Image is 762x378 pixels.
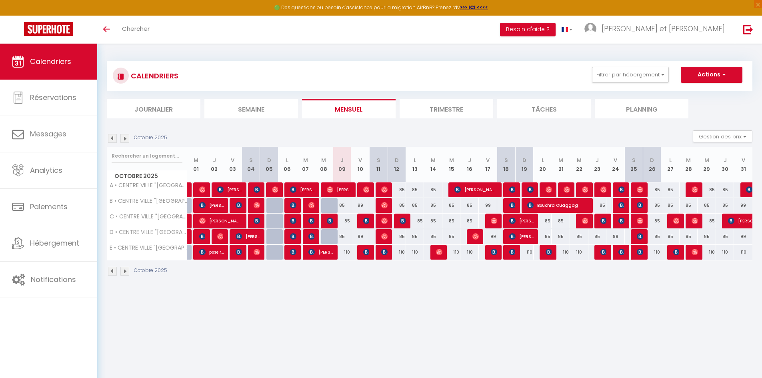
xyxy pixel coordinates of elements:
span: [PERSON_NAME] [236,244,242,260]
span: [PERSON_NAME] [381,198,387,213]
span: [PERSON_NAME] [509,229,534,244]
th: 12 [388,147,406,182]
span: [PERSON_NAME] [637,229,643,244]
span: [PERSON_NAME] [692,213,698,228]
span: [PERSON_NAME] [327,213,333,228]
div: 99 [734,198,752,213]
th: 19 [515,147,534,182]
div: 110 [515,245,534,260]
th: 04 [242,147,260,182]
div: 85 [388,182,406,197]
span: Bouchra Ouaggag [527,198,588,213]
span: [PERSON_NAME] [491,213,497,228]
span: [PERSON_NAME] [673,244,679,260]
div: 85 [643,198,661,213]
div: 85 [388,198,406,213]
div: 99 [479,198,497,213]
div: 99 [351,229,370,244]
div: 99 [606,229,625,244]
abbr: J [213,156,216,164]
span: [PERSON_NAME] [509,182,515,197]
span: [PERSON_NAME] [491,244,497,260]
span: Chercher [122,24,150,33]
div: 85 [406,198,424,213]
abbr: M [704,156,709,164]
div: 85 [716,198,734,213]
span: [PERSON_NAME] [254,213,260,228]
th: 03 [224,147,242,182]
span: E • CENTRE VILLE "[GEOGRAPHIC_DATA], Dégustation, Parking" [108,245,188,251]
span: [PERSON_NAME] [290,244,296,260]
div: 85 [698,229,716,244]
img: logout [743,24,753,34]
abbr: D [522,156,526,164]
span: Calendriers [30,56,71,66]
span: [PERSON_NAME] [527,182,533,197]
div: 85 [424,229,442,244]
th: 16 [460,147,479,182]
span: [PERSON_NAME] [363,244,369,260]
span: [PERSON_NAME] [236,198,242,213]
span: [PERSON_NAME] [564,182,570,197]
span: [PERSON_NAME] [637,244,643,260]
abbr: J [596,156,599,164]
div: 85 [680,229,698,244]
abbr: V [486,156,490,164]
abbr: L [414,156,416,164]
span: [PERSON_NAME] [381,182,387,197]
th: 17 [479,147,497,182]
div: 110 [552,245,570,260]
span: [PERSON_NAME] [546,182,552,197]
div: 85 [442,198,461,213]
li: Semaine [204,99,298,118]
abbr: M [449,156,454,164]
span: [PERSON_NAME] [236,229,260,244]
div: 85 [424,182,442,197]
abbr: L [669,156,672,164]
abbr: S [249,156,253,164]
span: [PERSON_NAME] [454,182,497,197]
div: 110 [460,245,479,260]
th: 07 [296,147,315,182]
span: [PERSON_NAME] [618,182,624,197]
span: [PERSON_NAME] [600,182,606,197]
span: [PERSON_NAME] [472,229,478,244]
span: [PERSON_NAME] [582,213,588,228]
span: [PERSON_NAME] [692,244,698,260]
div: 85 [442,214,461,228]
div: 85 [424,214,442,228]
abbr: V [742,156,745,164]
li: Tâches [497,99,591,118]
span: [PERSON_NAME] [400,213,406,228]
div: 85 [460,198,479,213]
th: 24 [606,147,625,182]
span: [PERSON_NAME] [199,182,205,197]
a: [PERSON_NAME] [187,229,191,244]
abbr: V [614,156,617,164]
li: Trimestre [400,99,493,118]
th: 29 [698,147,716,182]
img: ... [584,23,596,35]
span: Notifications [31,274,76,284]
span: [PERSON_NAME] [308,213,314,228]
th: 09 [333,147,351,182]
div: 85 [661,182,680,197]
div: 85 [333,229,351,244]
div: 110 [570,245,588,260]
div: 85 [333,198,351,213]
button: Actions [681,67,742,83]
span: [PERSON_NAME] [600,244,606,260]
span: [PERSON_NAME] [637,182,643,197]
span: D • CENTRE VILLE "[GEOGRAPHIC_DATA], Dégustation, Parking" [108,229,188,235]
div: 85 [406,214,424,228]
div: 85 [643,182,661,197]
span: pose rhone alpes Ozdemir [199,244,224,260]
abbr: M [577,156,582,164]
span: [PERSON_NAME] [327,182,351,197]
th: 14 [424,147,442,182]
div: 110 [388,245,406,260]
span: [PERSON_NAME], [199,213,242,228]
a: [PERSON_NAME] [187,182,191,198]
div: 85 [552,229,570,244]
span: [PERSON_NAME] [600,213,606,228]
